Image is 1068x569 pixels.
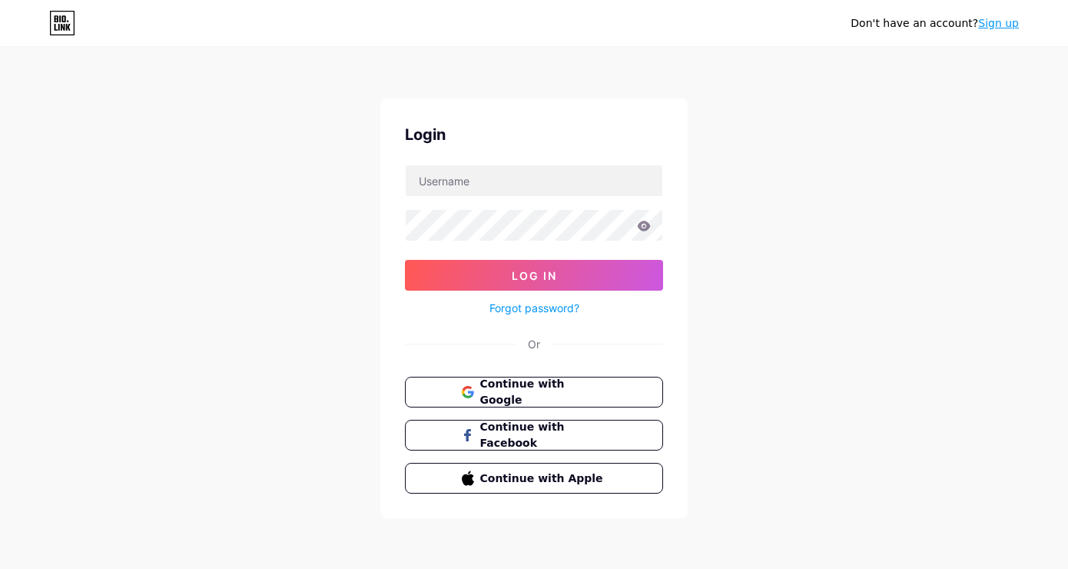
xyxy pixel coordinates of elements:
[480,471,607,487] span: Continue with Apple
[405,420,663,451] button: Continue with Facebook
[528,336,540,352] div: Or
[480,376,607,408] span: Continue with Google
[512,269,557,282] span: Log In
[405,123,663,146] div: Login
[978,17,1019,29] a: Sign up
[489,300,579,316] a: Forgot password?
[480,419,607,451] span: Continue with Facebook
[851,15,1019,32] div: Don't have an account?
[405,463,663,494] button: Continue with Apple
[405,377,663,408] button: Continue with Google
[406,165,662,196] input: Username
[405,260,663,291] button: Log In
